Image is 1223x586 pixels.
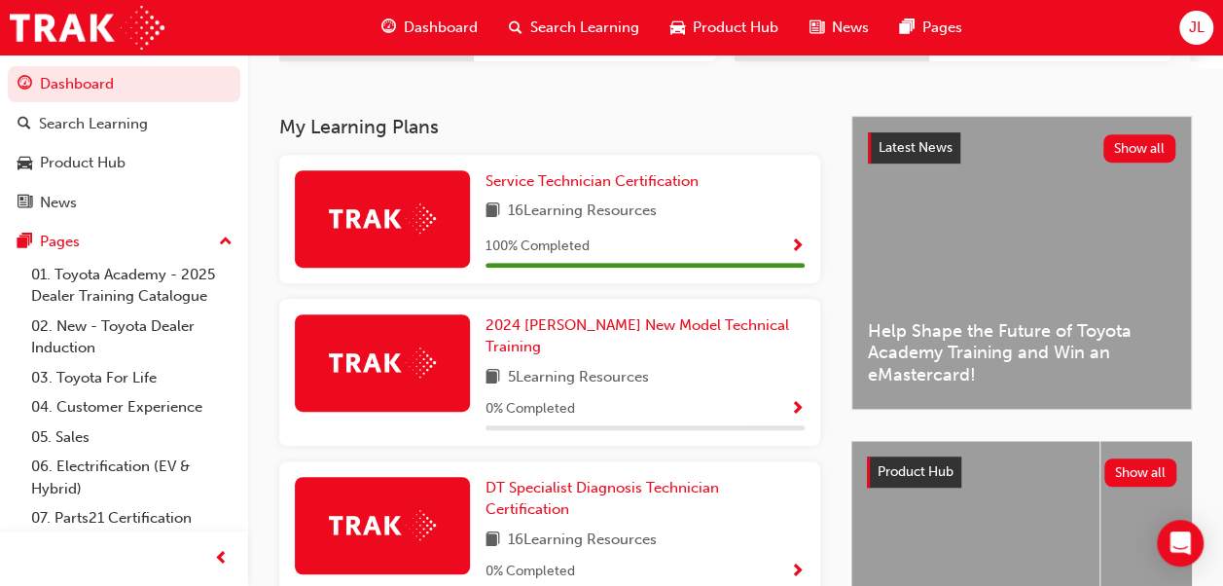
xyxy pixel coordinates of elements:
[1188,17,1204,39] span: JL
[23,363,240,393] a: 03. Toyota For Life
[404,17,478,39] span: Dashboard
[790,401,805,419] span: Show Progress
[486,172,699,190] span: Service Technician Certification
[486,200,500,224] span: book-icon
[8,106,240,142] a: Search Learning
[8,224,240,260] button: Pages
[1157,520,1204,567] div: Open Intercom Messenger
[39,113,148,135] div: Search Learning
[790,238,805,256] span: Show Progress
[493,8,655,48] a: search-iconSearch Learning
[23,392,240,422] a: 04. Customer Experience
[486,398,575,421] span: 0 % Completed
[1103,134,1176,163] button: Show all
[879,139,953,156] span: Latest News
[10,6,164,50] img: Trak
[486,561,575,583] span: 0 % Completed
[486,316,789,356] span: 2024 [PERSON_NAME] New Model Technical Training
[214,547,229,571] span: prev-icon
[486,477,805,521] a: DT Specialist Diagnosis Technician Certification
[1104,458,1177,487] button: Show all
[832,17,869,39] span: News
[486,529,500,553] span: book-icon
[486,236,590,258] span: 100 % Completed
[18,234,32,251] span: pages-icon
[219,230,233,255] span: up-icon
[381,16,396,40] span: guage-icon
[18,155,32,172] span: car-icon
[486,479,719,519] span: DT Specialist Diagnosis Technician Certification
[1179,11,1213,45] button: JL
[868,320,1175,386] span: Help Shape the Future of Toyota Academy Training and Win an eMastercard!
[18,76,32,93] span: guage-icon
[851,116,1192,410] a: Latest NewsShow allHelp Shape the Future of Toyota Academy Training and Win an eMastercard!
[655,8,794,48] a: car-iconProduct Hub
[868,132,1175,164] a: Latest NewsShow all
[922,17,962,39] span: Pages
[8,185,240,221] a: News
[508,366,649,390] span: 5 Learning Resources
[790,560,805,584] button: Show Progress
[693,17,778,39] span: Product Hub
[329,203,436,234] img: Trak
[40,231,80,253] div: Pages
[40,192,77,214] div: News
[486,314,805,358] a: 2024 [PERSON_NAME] New Model Technical Training
[8,145,240,181] a: Product Hub
[508,200,657,224] span: 16 Learning Resources
[670,16,685,40] span: car-icon
[18,116,31,133] span: search-icon
[790,564,805,581] span: Show Progress
[884,8,978,48] a: pages-iconPages
[900,16,915,40] span: pages-icon
[18,195,32,212] span: news-icon
[8,62,240,224] button: DashboardSearch LearningProduct HubNews
[23,422,240,453] a: 05. Sales
[509,16,522,40] span: search-icon
[23,311,240,363] a: 02. New - Toyota Dealer Induction
[794,8,884,48] a: news-iconNews
[329,510,436,540] img: Trak
[23,503,240,533] a: 07. Parts21 Certification
[790,235,805,259] button: Show Progress
[530,17,639,39] span: Search Learning
[23,260,240,311] a: 01. Toyota Academy - 2025 Dealer Training Catalogue
[790,397,805,421] button: Show Progress
[40,152,126,174] div: Product Hub
[279,116,820,138] h3: My Learning Plans
[329,348,436,378] img: Trak
[486,366,500,390] span: book-icon
[8,66,240,102] a: Dashboard
[23,452,240,503] a: 06. Electrification (EV & Hybrid)
[486,170,706,193] a: Service Technician Certification
[508,529,657,553] span: 16 Learning Resources
[867,457,1176,488] a: Product HubShow all
[366,8,493,48] a: guage-iconDashboard
[878,463,953,480] span: Product Hub
[809,16,824,40] span: news-icon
